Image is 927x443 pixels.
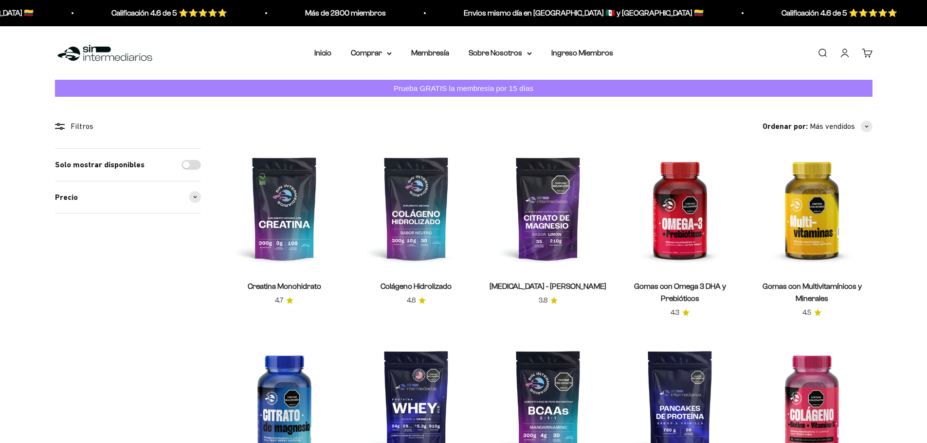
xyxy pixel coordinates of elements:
[275,295,283,306] span: 4.7
[469,47,532,59] summary: Sobre Nosotros
[248,282,321,290] a: Creatina Monohidrato
[763,282,862,302] a: Gomas con Multivitamínicos y Minerales
[362,7,601,19] p: Envios mismo día en [GEOGRAPHIC_DATA] 🇲🇽 y [GEOGRAPHIC_DATA] 🇨🇴
[381,282,452,290] a: Colágeno Hidrolizado
[551,49,613,57] a: Ingreso Miembros
[55,181,201,213] summary: Precio
[55,191,78,204] span: Precio
[763,120,808,133] span: Ordenar por:
[55,80,872,97] a: Prueba GRATIS la membresía por 15 días
[407,295,426,306] a: 4.84.8 de 5.0 estrellas
[671,307,679,318] span: 4.3
[634,282,726,302] a: Gomas con Omega 3 DHA y Prebióticos
[810,120,872,133] button: Más vendidos
[391,82,536,94] p: Prueba GRATIS la membresía por 15 días
[314,49,331,57] a: Inicio
[802,307,811,318] span: 4.5
[411,49,449,57] a: Membresía
[55,159,145,171] label: Solo mostrar disponibles
[351,47,392,59] summary: Comprar
[802,307,821,318] a: 4.54.5 de 5.0 estrellas
[275,295,293,306] a: 4.74.7 de 5.0 estrellas
[407,295,416,306] span: 4.8
[55,120,201,133] div: Filtros
[810,120,855,133] span: Más vendidos
[203,7,284,19] p: Más de 2800 miembros
[539,295,547,306] span: 3.8
[671,307,690,318] a: 4.34.3 de 5.0 estrellas
[9,7,125,19] p: Calificación 4.6 de 5 ⭐️⭐️⭐️⭐️⭐️
[679,7,795,19] p: Calificación 4.6 de 5 ⭐️⭐️⭐️⭐️⭐️
[539,295,558,306] a: 3.83.8 de 5.0 estrellas
[490,282,606,290] a: [MEDICAL_DATA] - [PERSON_NAME]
